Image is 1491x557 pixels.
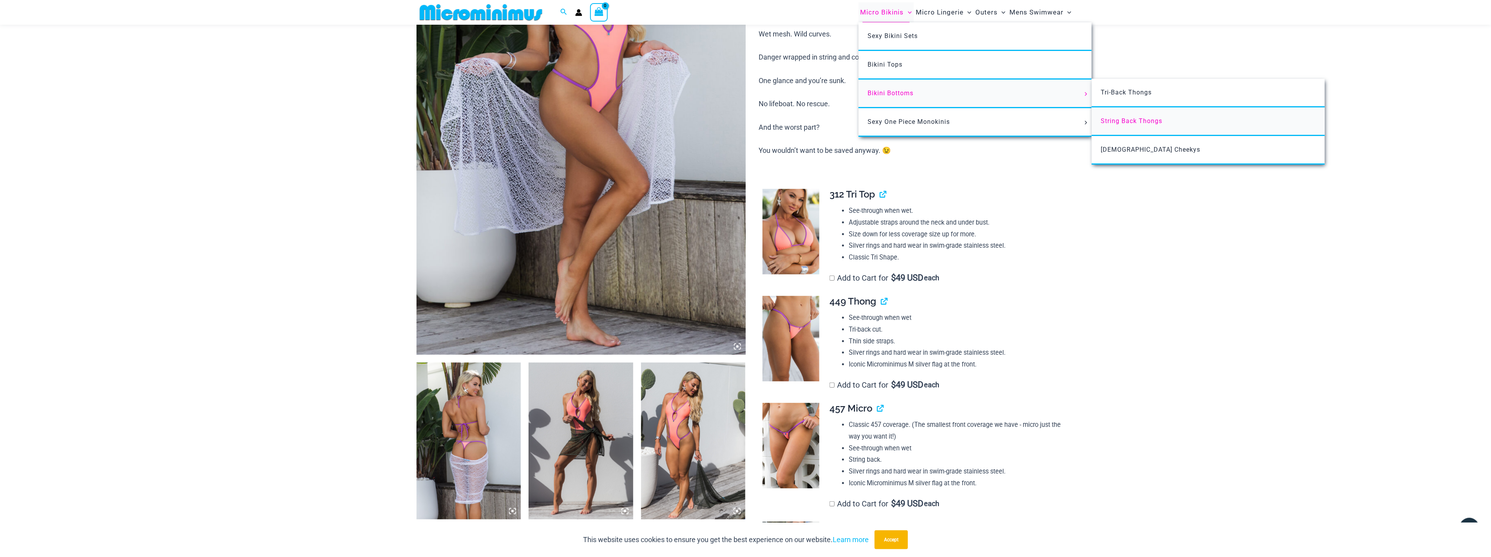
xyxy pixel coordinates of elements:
a: Tri-Back Thongs [1092,79,1325,107]
label: Add to Cart for [830,499,939,508]
a: Sexy Bikini Sets [859,22,1092,51]
li: Adjustable straps around the neck and under bust. [849,217,1068,229]
span: Menu Toggle [1082,121,1090,125]
span: [DEMOGRAPHIC_DATA] Cheekys [1101,146,1201,153]
a: Micro BikinisMenu ToggleMenu Toggle [859,2,914,22]
li: Silver rings and hard wear in swim-grade stainless steel. [849,466,1068,477]
input: Add to Cart for$49 USD each [830,501,835,506]
input: Add to Cart for$49 USD each [830,276,835,281]
label: Add to Cart for [830,273,939,283]
img: Wild Card Neon Bliss 819 One Piece St Martin 5996 Sarong 04 [417,363,521,519]
span: each [924,274,939,282]
a: [DEMOGRAPHIC_DATA] Cheekys [1092,136,1325,165]
span: Menu Toggle [964,2,971,22]
p: This website uses cookies to ensure you get the best experience on our website. [583,534,869,546]
li: Silver rings and hard wear in swim-grade stainless steel. [849,240,1068,252]
a: Mens SwimwearMenu ToggleMenu Toggle [1007,2,1073,22]
a: Search icon link [560,7,567,17]
span: Sexy One Piece Monokinis [868,118,950,125]
li: See-through when wet [849,443,1068,454]
button: Accept [875,530,908,549]
span: Micro Bikinis [861,2,904,22]
span: Bikini Bottoms [868,89,914,97]
span: 312 Tri Top [830,189,875,200]
span: Micro Lingerie [916,2,964,22]
span: each [924,381,939,389]
span: Tri-Back Thongs [1101,89,1152,96]
li: See-through when wet. [849,205,1068,217]
li: See-through when wet [849,312,1068,324]
span: 457 Micro [830,403,872,414]
li: Thin side straps. [849,336,1068,347]
li: Iconic Microminimus M silver flag at the front. [849,477,1068,489]
span: Mens Swimwear [1009,2,1063,22]
span: Menu Toggle [1063,2,1071,22]
li: Iconic Microminimus M silver flag at the front. [849,359,1068,370]
span: each [924,500,939,508]
span: 819 One Piece [830,521,892,533]
img: MM SHOP LOGO FLAT [417,4,545,21]
img: Wild Card Neon Bliss 312 Top 03 [763,189,819,274]
span: Menu Toggle [998,2,1005,22]
a: View Shopping Cart, empty [590,3,608,21]
img: Wild Card Neon Bliss 819 One Piece St Martin 5996 Sarong 06 [529,363,633,519]
span: Outers [975,2,998,22]
a: Sexy One Piece MonokinisMenu ToggleMenu Toggle [859,108,1092,137]
a: Bikini BottomsMenu ToggleMenu Toggle [859,80,1092,108]
span: Bikini Tops [868,61,903,68]
label: Add to Cart for [830,380,939,390]
span: String Back Thongs [1101,117,1163,125]
img: Wild Card Neon Bliss 312 Top 457 Micro 04 [763,403,819,488]
a: Micro LingerieMenu ToggleMenu Toggle [914,2,973,22]
a: String Back Thongs [1092,107,1325,136]
li: Tri-back cut. [849,324,1068,336]
li: Size down for less coverage size up for more. [849,229,1068,240]
span: 449 Thong [830,296,876,307]
li: String back. [849,454,1068,466]
span: Sexy Bikini Sets [868,32,918,40]
li: Silver rings and hard wear in swim-grade stainless steel. [849,347,1068,359]
span: 49 USD [891,500,923,508]
img: Wild Card Neon Bliss 819 One Piece St Martin 5996 Sarong 08 [641,363,746,519]
input: Add to Cart for$49 USD each [830,383,835,388]
a: Learn more [833,535,869,544]
span: $ [891,380,896,390]
li: Classic Tri Shape. [849,252,1068,263]
span: 49 USD [891,381,923,389]
img: Wild Card Neon Bliss 449 Thong 01 [763,296,819,381]
nav: Site Navigation [857,1,1075,24]
a: Bikini Tops [859,51,1092,80]
span: $ [891,499,896,508]
li: Classic 457 coverage. (The smallest front coverage we have - micro just the way you want it!) [849,419,1068,442]
span: Menu Toggle [904,2,912,22]
span: $ [891,273,896,283]
a: Account icon link [575,9,582,16]
span: Menu Toggle [1082,92,1090,96]
span: 49 USD [891,274,923,282]
a: OutersMenu ToggleMenu Toggle [973,2,1007,22]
